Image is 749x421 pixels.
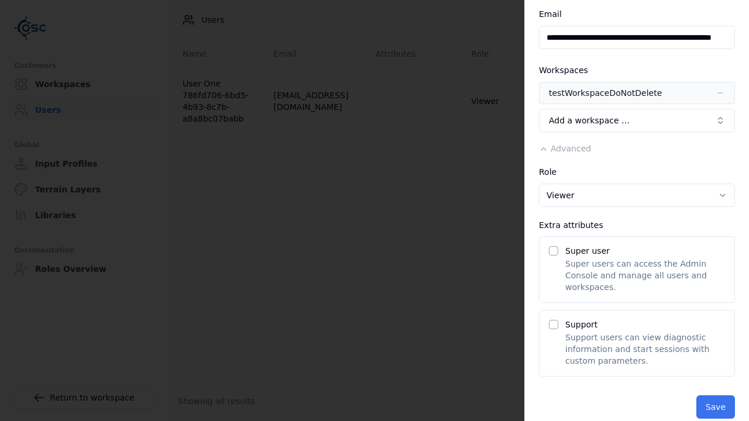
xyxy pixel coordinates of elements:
button: Save [696,395,735,419]
p: Super users can access the Admin Console and manage all users and workspaces. [565,258,725,293]
div: testWorkspaceDoNotDelete [549,87,662,99]
label: Workspaces [539,65,588,75]
label: Support [565,320,597,329]
label: Email [539,9,562,19]
span: Advanced [551,144,591,153]
div: Extra attributes [539,221,735,229]
label: Role [539,167,556,177]
span: Add a workspace … [549,115,630,126]
p: Support users can view diagnostic information and start sessions with custom parameters. [565,332,725,367]
button: Advanced [539,143,591,154]
label: Super user [565,246,610,256]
